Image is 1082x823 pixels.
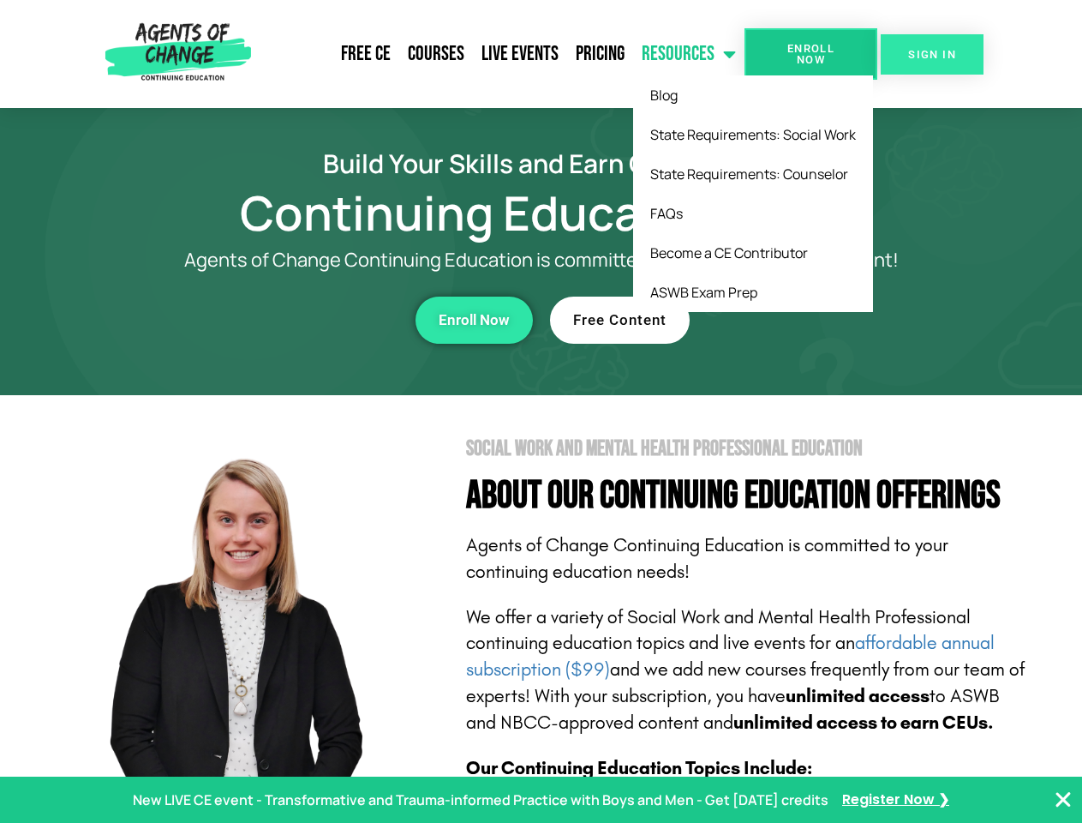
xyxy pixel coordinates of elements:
a: Enroll Now [415,297,533,344]
h4: About Our Continuing Education Offerings [466,477,1030,515]
b: unlimited access to earn CEUs. [733,712,994,734]
ul: Resources [633,75,873,312]
nav: Menu [258,33,744,75]
a: FAQs [633,194,873,233]
button: Close Banner [1053,790,1073,810]
span: Enroll Now [772,43,850,65]
span: Free Content [573,313,667,327]
a: Free Content [550,297,690,344]
p: We offer a variety of Social Work and Mental Health Professional continuing education topics and ... [466,604,1030,736]
h1: Continuing Education (CE) [53,193,1030,232]
a: Become a CE Contributor [633,233,873,273]
a: Blog [633,75,873,115]
span: Enroll Now [439,313,510,327]
a: SIGN IN [881,34,983,75]
span: SIGN IN [908,49,956,60]
a: Register Now ❯ [842,788,949,813]
b: unlimited access [786,685,930,707]
a: Courses [399,33,473,75]
p: Agents of Change Continuing Education is committed to your career development! [122,249,961,271]
h2: Build Your Skills and Earn CE Credits [53,151,1030,176]
a: State Requirements: Social Work [633,115,873,154]
h2: Social Work and Mental Health Professional Education [466,438,1030,460]
span: Agents of Change Continuing Education is committed to your continuing education needs! [466,534,948,583]
p: New LIVE CE event - Transformative and Trauma-informed Practice with Boys and Men - Get [DATE] cr... [133,788,828,813]
a: Pricing [567,33,633,75]
a: State Requirements: Counselor [633,154,873,194]
b: Our Continuing Education Topics Include: [466,757,812,779]
a: Enroll Now [744,28,877,80]
a: Free CE [332,33,399,75]
a: Live Events [473,33,567,75]
a: ASWB Exam Prep [633,273,873,312]
a: Resources [633,33,744,75]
